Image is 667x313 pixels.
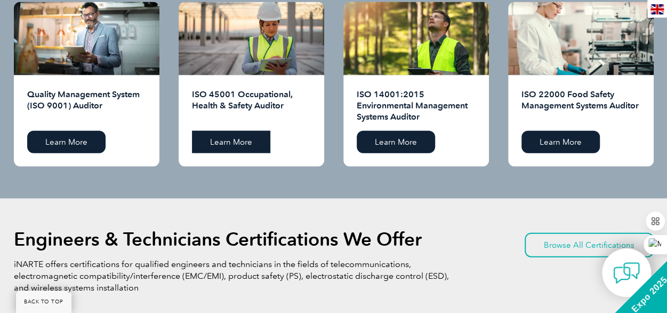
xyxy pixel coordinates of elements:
[27,89,146,123] h2: Quality Management System (ISO 9001) Auditor
[357,89,476,123] h2: ISO 14001:2015 Environmental Management Systems Auditor
[14,259,451,294] p: iNARTE offers certifications for qualified engineers and technicians in the fields of telecommuni...
[521,131,600,153] a: Learn More
[192,89,311,123] h2: ISO 45001 Occupational, Health & Safety Auditor
[525,233,654,257] a: Browse All Certifications
[613,260,640,286] img: contact-chat.png
[16,291,71,313] a: BACK TO TOP
[521,89,640,123] h2: ISO 22000 Food Safety Management Systems Auditor
[27,131,106,153] a: Learn More
[14,231,422,248] h2: Engineers & Technicians Certifications We Offer
[650,4,664,14] img: en
[357,131,435,153] a: Learn More
[192,131,270,153] a: Learn More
